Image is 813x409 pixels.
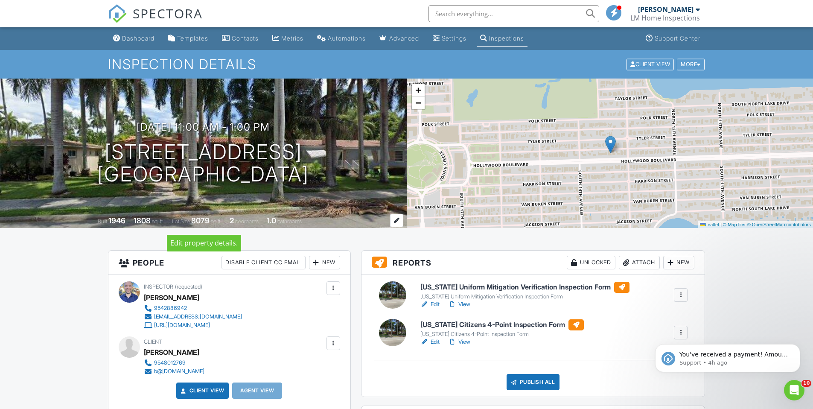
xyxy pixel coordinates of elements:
[420,331,584,338] div: [US_STATE] Citizens 4-Point Inspection Form
[619,256,660,269] div: Attach
[144,321,242,330] a: [URL][DOMAIN_NAME]
[663,256,694,269] div: New
[567,256,615,269] div: Unlocked
[108,12,203,29] a: SPECTORA
[144,339,162,345] span: Client
[137,121,270,133] h3: [DATE] 11:00 am - 1:00 pm
[219,31,262,47] a: Contacts
[428,5,599,22] input: Search everything...
[626,61,676,67] a: Client View
[221,256,306,269] div: Disable Client CC Email
[277,218,302,225] span: bathrooms
[642,31,704,47] a: Support Center
[144,359,204,367] a: 9548012769
[154,359,186,366] div: 9548012769
[98,218,107,225] span: Built
[655,35,700,42] div: Support Center
[110,31,158,47] a: Dashboard
[677,58,705,70] div: More
[420,282,629,293] h6: [US_STATE] Uniform Mitigation Verification Inspection Form
[429,31,470,47] a: Settings
[134,216,151,225] div: 1808
[165,31,212,47] a: Templates
[720,222,722,227] span: |
[642,326,813,386] iframe: Intercom notifications message
[232,35,259,42] div: Contacts
[507,374,560,390] div: Publish All
[144,304,242,313] a: 9542886942
[376,31,423,47] a: Advanced
[420,293,629,300] div: [US_STATE] Uniform Mitigation Verification Inspection Form
[420,319,584,338] a: [US_STATE] Citizens 4-Point Inspection Form [US_STATE] Citizens 4-Point Inspection Form
[309,256,340,269] div: New
[154,313,242,320] div: [EMAIL_ADDRESS][DOMAIN_NAME]
[638,5,694,14] div: [PERSON_NAME]
[747,222,811,227] a: © OpenStreetMap contributors
[412,84,425,96] a: Zoom in
[627,58,674,70] div: Client View
[108,4,127,23] img: The Best Home Inspection Software - Spectora
[108,57,705,72] h1: Inspection Details
[179,386,224,395] a: Client View
[144,367,204,376] a: b@[DOMAIN_NAME]
[412,96,425,109] a: Zoom out
[108,216,125,225] div: 1946
[448,300,470,309] a: View
[442,35,466,42] div: Settings
[172,218,190,225] span: Lot Size
[801,380,811,387] span: 10
[230,216,234,225] div: 2
[122,35,154,42] div: Dashboard
[700,222,719,227] a: Leaflet
[420,338,440,346] a: Edit
[361,251,705,275] h3: Reports
[489,35,524,42] div: Inspections
[415,97,421,108] span: −
[605,136,616,153] img: Marker
[235,218,259,225] span: bedrooms
[784,380,804,400] iframe: Intercom live chat
[328,35,366,42] div: Automations
[154,305,187,312] div: 9542886942
[723,222,746,227] a: © MapTiler
[177,35,208,42] div: Templates
[415,85,421,95] span: +
[133,4,203,22] span: SPECTORA
[175,283,202,290] span: (requested)
[630,14,700,22] div: LM Home Inspections
[152,218,164,225] span: sq. ft.
[144,313,242,321] a: [EMAIL_ADDRESS][DOMAIN_NAME]
[144,291,199,304] div: [PERSON_NAME]
[267,216,276,225] div: 1.0
[420,319,584,330] h6: [US_STATE] Citizens 4-Point Inspection Form
[420,300,440,309] a: Edit
[108,251,350,275] h3: People
[477,31,527,47] a: Inspections
[269,31,307,47] a: Metrics
[281,35,303,42] div: Metrics
[154,368,204,375] div: b@[DOMAIN_NAME]
[191,216,210,225] div: 8079
[448,338,470,346] a: View
[144,346,199,359] div: [PERSON_NAME]
[314,31,369,47] a: Automations (Basic)
[154,322,210,329] div: [URL][DOMAIN_NAME]
[97,141,309,186] h1: [STREET_ADDRESS] [GEOGRAPHIC_DATA]
[144,283,173,290] span: Inspector
[211,218,221,225] span: sq.ft.
[420,282,629,301] a: [US_STATE] Uniform Mitigation Verification Inspection Form [US_STATE] Uniform Mitigation Verifica...
[389,35,419,42] div: Advanced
